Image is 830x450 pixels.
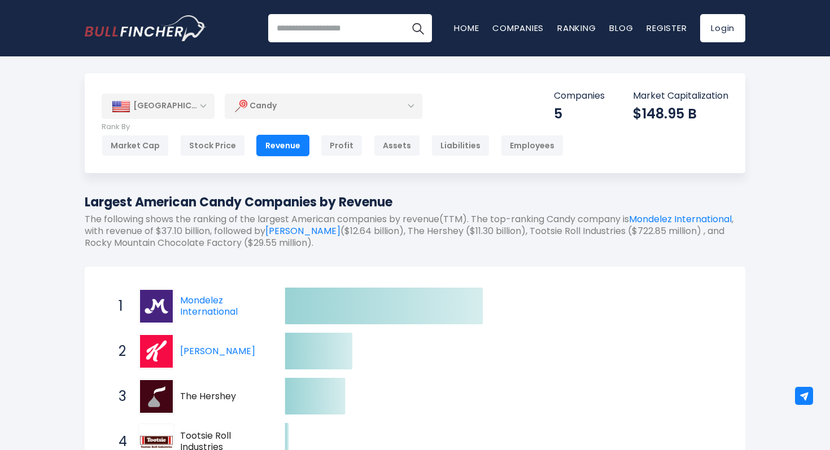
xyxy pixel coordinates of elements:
[102,122,563,132] p: Rank By
[102,94,215,118] div: [GEOGRAPHIC_DATA]
[554,105,605,122] div: 5
[180,135,245,156] div: Stock Price
[180,294,238,319] a: Mondelez International
[140,290,173,323] img: Mondelez International
[140,436,173,448] img: Tootsie Roll Industries
[404,14,432,42] button: Search
[501,135,563,156] div: Employees
[629,213,732,226] a: Mondelez International
[102,135,169,156] div: Market Cap
[113,297,124,316] span: 1
[633,105,728,122] div: $148.95 B
[554,90,605,102] p: Companies
[113,387,124,406] span: 3
[85,214,745,249] p: The following shows the ranking of the largest American companies by revenue(TTM). The top-rankin...
[265,224,340,237] a: [PERSON_NAME]
[225,93,422,119] div: Candy
[85,15,206,41] a: Go to homepage
[138,333,180,369] a: Kellogg
[140,380,173,413] img: The Hershey
[609,22,633,34] a: Blog
[321,135,362,156] div: Profit
[454,22,479,34] a: Home
[633,90,728,102] p: Market Capitalization
[113,342,124,361] span: 2
[180,391,265,403] span: The Hershey
[256,135,309,156] div: Revenue
[700,14,745,42] a: Login
[646,22,687,34] a: Register
[138,288,180,324] a: Mondelez International
[140,335,173,368] img: Kellogg
[180,345,255,358] a: [PERSON_NAME]
[557,22,596,34] a: Ranking
[492,22,544,34] a: Companies
[431,135,490,156] div: Liabilities
[85,193,745,211] h1: Largest American Candy Companies by Revenue
[374,135,420,156] div: Assets
[85,15,207,41] img: Bullfincher logo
